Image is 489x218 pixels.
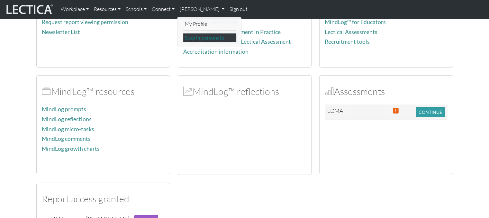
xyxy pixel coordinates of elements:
[42,145,100,152] a: MindLog growth charts
[42,193,165,204] h2: Report access granted
[149,3,177,16] a: Connect
[42,19,128,25] a: Request report viewing permission
[42,116,92,123] a: MindLog reflections
[227,3,250,16] a: Sign out
[183,48,249,55] a: Accreditation information
[42,29,80,35] a: Newsletter List
[183,20,236,28] a: My Profile
[393,107,399,114] span: This Assessment is due soon, 2025-08-11 20:00
[183,20,236,42] ul: [PERSON_NAME]
[91,3,123,16] a: Resources
[325,86,448,97] h2: Assessments
[42,126,94,132] a: MindLog micro-tasks
[325,86,334,97] span: Assessments
[325,29,377,35] a: Lectical Assessments
[42,86,165,97] h2: MindLog™ resources
[42,86,51,97] span: MindLog™ resources
[5,3,53,15] img: lecticalive
[42,106,86,113] a: MindLog prompts
[183,86,306,97] h2: MindLog™ reflections
[58,3,91,16] a: Workplace
[325,19,386,25] a: MindLog™ for Educators
[183,33,236,42] a: Stop impersonate
[416,107,445,117] button: CONTINUE
[183,86,193,97] span: MindLog
[42,135,91,142] a: MindLog comments
[177,3,227,16] a: [PERSON_NAME]
[123,3,149,16] a: Schools
[325,104,351,120] td: LDMA
[325,38,370,45] a: Recruitment tools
